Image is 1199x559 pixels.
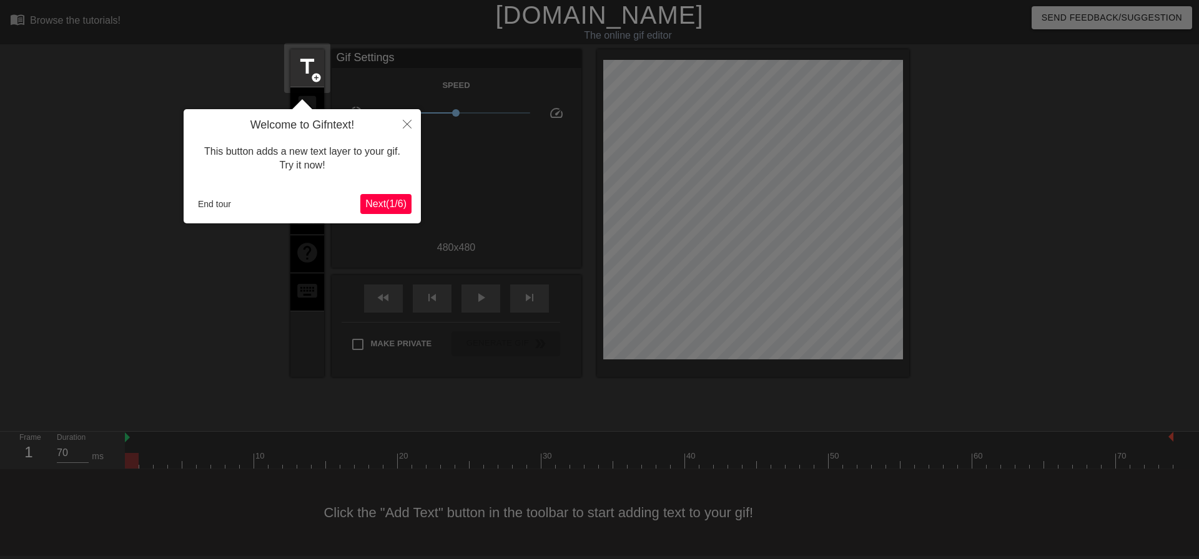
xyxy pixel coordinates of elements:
[193,119,412,132] h4: Welcome to Gifntext!
[393,109,421,138] button: Close
[360,194,412,214] button: Next
[193,195,236,213] button: End tour
[193,132,412,185] div: This button adds a new text layer to your gif. Try it now!
[365,198,407,209] span: Next ( 1 / 6 )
